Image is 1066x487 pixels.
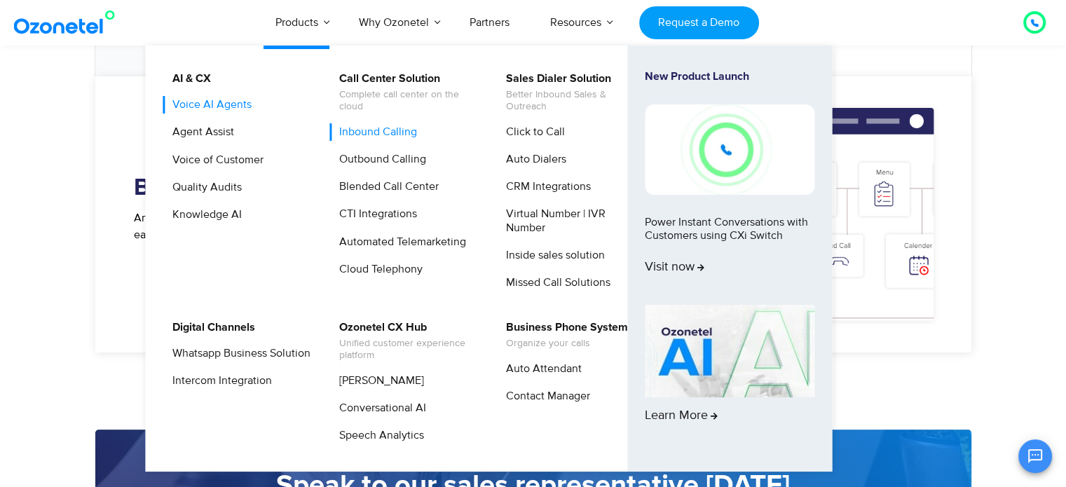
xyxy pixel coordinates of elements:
[163,372,274,390] a: Intercom Integration
[339,338,477,362] span: Unified customer experience platform
[645,409,718,424] span: Learn More
[163,96,254,114] a: Voice AI Agents
[1018,439,1052,473] button: Open chat
[163,70,213,88] a: AI & CX
[497,70,646,115] a: Sales Dialer SolutionBetter Inbound Sales & Outreach
[163,179,244,196] a: Quality Audits
[497,151,568,168] a: Auto Dialers
[163,151,266,169] a: Voice of Customer
[163,123,236,141] a: Agent Assist
[639,6,759,39] a: Request a Demo
[134,211,521,242] span: An intuitive, visual interface lets your team build complex, multi-level IVRs with ease. Design b...
[330,205,419,223] a: CTI Integrations
[134,174,533,203] h2: Build your IVR & call flow
[497,319,630,352] a: Business Phone SystemOrganize your calls
[163,206,244,224] a: Knowledge AI
[330,151,428,168] a: Outbound Calling
[506,89,644,113] span: Better Inbound Sales & Outreach
[330,427,426,444] a: Speech Analytics
[330,399,428,417] a: Conversational AI
[645,260,704,275] span: Visit now
[506,338,628,350] span: Organize your calls
[497,205,646,236] a: Virtual Number | IVR Number
[645,70,814,299] a: New Product LaunchPower Instant Conversations with Customers using CXi SwitchVisit now
[339,89,477,113] span: Complete call center on the cloud
[330,178,441,196] a: Blended Call Center
[330,261,425,278] a: Cloud Telephony
[645,305,814,397] img: AI
[645,104,814,194] img: New-Project-17.png
[163,345,313,362] a: Whatsapp Business Solution
[645,305,814,448] a: Learn More
[330,123,419,141] a: Inbound Calling
[330,70,479,115] a: Call Center SolutionComplete call center on the cloud
[330,233,468,251] a: Automated Telemarketing
[330,319,479,364] a: Ozonetel CX HubUnified customer experience platform
[497,274,613,291] a: Missed Call Solutions
[497,360,584,378] a: Auto Attendant
[497,123,567,141] a: Click to Call
[330,372,426,390] a: [PERSON_NAME]
[497,178,593,196] a: CRM Integrations
[497,387,592,405] a: Contact Manager
[163,319,257,336] a: Digital Channels
[497,247,607,264] a: Inside sales solution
